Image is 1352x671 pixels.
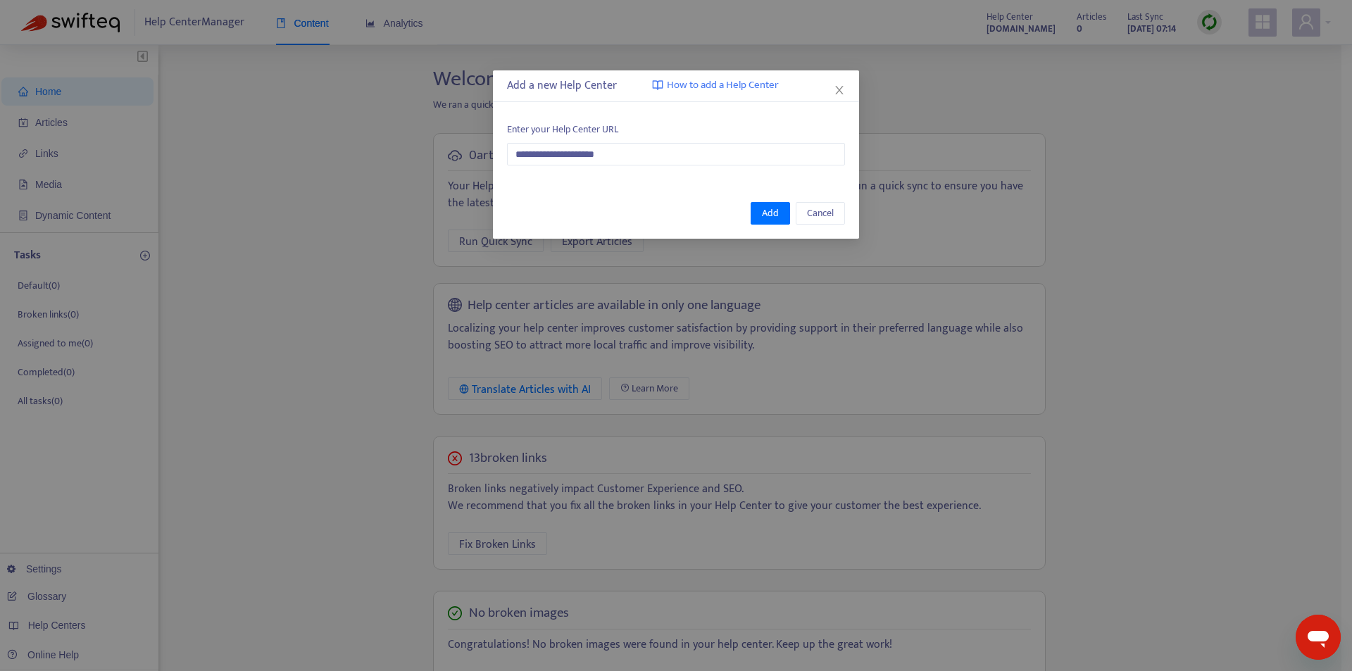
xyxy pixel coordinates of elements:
a: How to add a Help Center [652,77,779,94]
button: Close [832,82,847,98]
span: close [834,84,845,96]
iframe: Button to launch messaging window [1296,615,1341,660]
span: How to add a Help Center [667,77,779,94]
span: Add [762,206,779,221]
span: Enter your Help Center URL [507,122,845,137]
span: Cancel [807,206,834,221]
button: Add [751,202,790,225]
button: Cancel [796,202,845,225]
img: image-link [652,80,663,91]
div: Add a new Help Center [507,77,845,94]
